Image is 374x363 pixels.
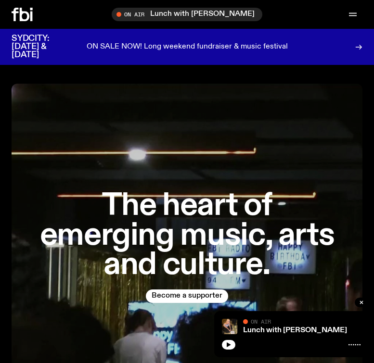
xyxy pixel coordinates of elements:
[87,43,288,51] p: ON SALE NOW! Long weekend fundraiser & music festival
[222,319,237,334] img: SLC lunch cover
[146,289,228,303] button: Become a supporter
[39,191,335,280] h1: The heart of emerging music, arts and culture.
[243,326,347,334] a: Lunch with [PERSON_NAME]
[251,318,271,325] span: On Air
[112,8,262,21] button: On AirLunch with [PERSON_NAME]
[12,35,73,59] h3: SYDCITY: [DATE] & [DATE]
